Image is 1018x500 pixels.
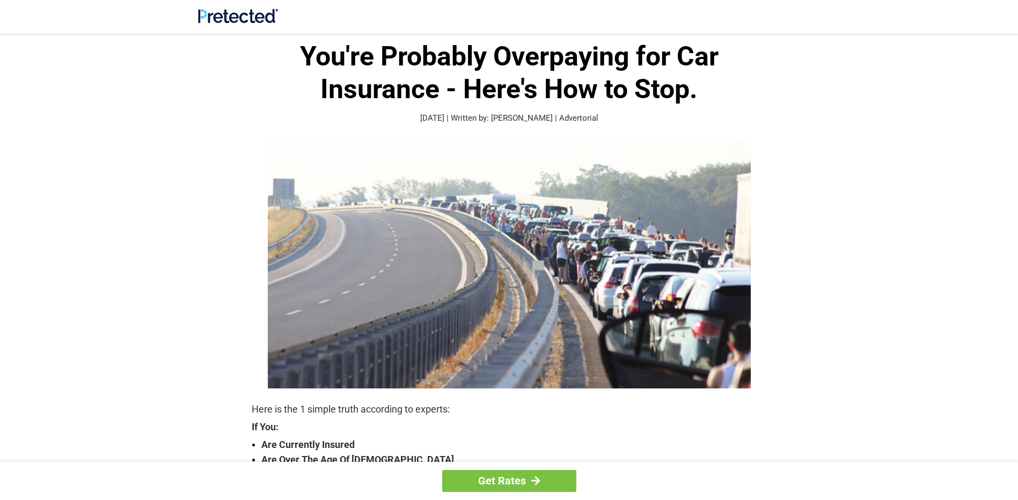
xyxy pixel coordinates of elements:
p: [DATE] | Written by: [PERSON_NAME] | Advertorial [252,112,767,124]
img: Site Logo [198,9,278,23]
strong: Are Over The Age Of [DEMOGRAPHIC_DATA] [261,452,767,467]
a: Site Logo [198,15,278,25]
p: Here is the 1 simple truth according to experts: [252,402,767,417]
strong: If You: [252,422,767,432]
strong: Are Currently Insured [261,437,767,452]
a: Get Rates [442,470,576,492]
h1: You're Probably Overpaying for Car Insurance - Here's How to Stop. [252,40,767,106]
